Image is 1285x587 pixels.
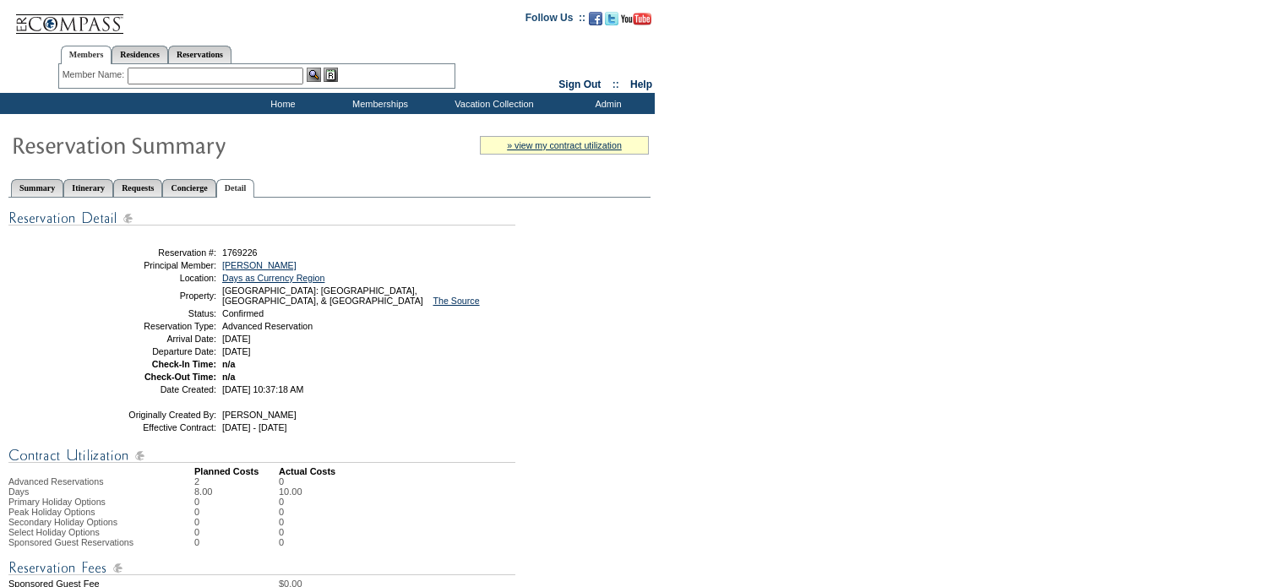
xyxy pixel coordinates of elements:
[194,497,279,507] td: 0
[194,517,279,527] td: 0
[222,308,264,318] span: Confirmed
[216,179,255,198] a: Detail
[8,208,515,229] img: Reservation Detail
[152,359,216,369] strong: Check-In Time:
[222,372,235,382] span: n/a
[95,308,216,318] td: Status:
[168,46,231,63] a: Reservations
[95,273,216,283] td: Location:
[144,372,216,382] strong: Check-Out Time:
[558,93,655,114] td: Admin
[95,384,216,394] td: Date Created:
[222,247,258,258] span: 1769226
[222,260,297,270] a: [PERSON_NAME]
[8,537,133,547] span: Sponsored Guest Reservations
[95,410,216,420] td: Originally Created By:
[279,527,302,537] td: 0
[63,179,113,197] a: Itinerary
[113,179,162,197] a: Requests
[194,486,279,497] td: 8.00
[222,410,297,420] span: [PERSON_NAME]
[279,476,302,486] td: 0
[222,321,313,331] span: Advanced Reservation
[279,486,302,497] td: 10.00
[95,260,216,270] td: Principal Member:
[8,507,95,517] span: Peak Holiday Options
[8,486,29,497] span: Days
[8,445,515,466] img: Contract Utilization
[95,334,216,344] td: Arrival Date:
[630,79,652,90] a: Help
[324,68,338,82] img: Reservations
[112,46,168,63] a: Residences
[222,359,235,369] span: n/a
[95,321,216,331] td: Reservation Type:
[194,466,279,476] td: Planned Costs
[8,497,106,507] span: Primary Holiday Options
[222,346,251,356] span: [DATE]
[162,179,215,197] a: Concierge
[279,537,302,547] td: 0
[8,517,117,527] span: Secondary Holiday Options
[194,507,279,517] td: 0
[8,557,515,579] img: Reservation Fees
[427,93,558,114] td: Vacation Collection
[307,68,321,82] img: View
[222,273,324,283] a: Days as Currency Region
[222,422,287,432] span: [DATE] - [DATE]
[11,128,349,161] img: Reservaton Summary
[8,527,100,537] span: Select Holiday Options
[279,497,302,507] td: 0
[222,334,251,344] span: [DATE]
[95,285,216,306] td: Property:
[279,507,302,517] td: 0
[61,46,112,64] a: Members
[95,247,216,258] td: Reservation #:
[621,13,651,25] img: Subscribe to our YouTube Channel
[605,17,618,27] a: Follow us on Twitter
[621,17,651,27] a: Subscribe to our YouTube Channel
[433,296,480,306] a: The Source
[507,140,622,150] a: » view my contract utilization
[279,466,651,476] td: Actual Costs
[232,93,329,114] td: Home
[11,179,63,197] a: Summary
[63,68,128,82] div: Member Name:
[525,10,585,30] td: Follow Us ::
[605,12,618,25] img: Follow us on Twitter
[8,476,104,486] span: Advanced Reservations
[222,384,303,394] span: [DATE] 10:37:18 AM
[279,517,302,527] td: 0
[589,12,602,25] img: Become our fan on Facebook
[194,537,279,547] td: 0
[95,422,216,432] td: Effective Contract:
[194,476,279,486] td: 2
[329,93,427,114] td: Memberships
[589,17,602,27] a: Become our fan on Facebook
[558,79,601,90] a: Sign Out
[613,79,619,90] span: ::
[222,285,423,306] span: [GEOGRAPHIC_DATA]: [GEOGRAPHIC_DATA], [GEOGRAPHIC_DATA], & [GEOGRAPHIC_DATA]
[95,346,216,356] td: Departure Date:
[194,527,279,537] td: 0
